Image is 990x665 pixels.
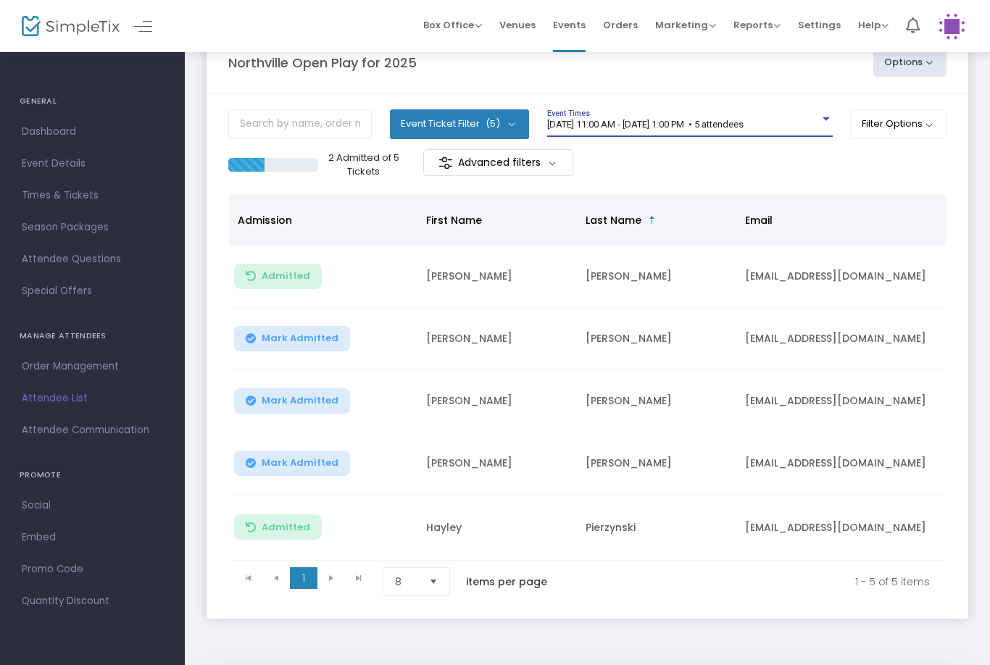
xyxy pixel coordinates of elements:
[234,264,322,289] button: Admitted
[577,370,736,432] td: [PERSON_NAME]
[466,574,547,589] label: items per page
[20,461,165,490] h4: PROMOTE
[417,370,577,432] td: [PERSON_NAME]
[262,270,310,282] span: Admitted
[22,218,163,237] span: Season Packages
[578,567,930,596] kendo-pager-info: 1 - 5 of 5 items
[417,308,577,370] td: [PERSON_NAME]
[22,592,163,611] span: Quantity Discount
[290,567,317,589] span: Page 1
[22,389,163,408] span: Attendee List
[745,213,773,227] span: Email
[20,87,165,116] h4: GENERAL
[553,7,586,43] span: Events
[423,149,573,176] m-button: Advanced filters
[426,213,482,227] span: First Name
[603,7,638,43] span: Orders
[646,214,658,226] span: Sortable
[733,18,781,32] span: Reports
[262,522,310,533] span: Admitted
[22,421,163,440] span: Attendee Communication
[655,18,716,32] span: Marketing
[390,109,529,138] button: Event Ticket Filter(5)
[736,432,954,495] td: [EMAIL_ADDRESS][DOMAIN_NAME]
[22,282,163,301] span: Special Offers
[417,246,577,308] td: [PERSON_NAME]
[577,495,736,561] td: Pierzynski
[234,388,350,414] button: Mark Admitted
[22,122,163,141] span: Dashboard
[20,322,165,351] h4: MANAGE ATTENDEES
[417,495,577,561] td: Hayley
[229,195,946,561] div: Data table
[234,326,350,351] button: Mark Admitted
[262,457,338,469] span: Mark Admitted
[736,370,954,432] td: [EMAIL_ADDRESS][DOMAIN_NAME]
[395,574,417,589] span: 8
[423,568,444,595] button: Select
[417,432,577,495] td: [PERSON_NAME]
[736,246,954,308] td: [EMAIL_ADDRESS][DOMAIN_NAME]
[234,451,350,476] button: Mark Admitted
[586,213,641,227] span: Last Name
[798,7,841,43] span: Settings
[262,395,338,406] span: Mark Admitted
[499,7,536,43] span: Venues
[228,109,372,139] input: Search by name, order number, email, ip address
[423,18,482,32] span: Box Office
[577,432,736,495] td: [PERSON_NAME]
[22,154,163,173] span: Event Details
[22,186,163,205] span: Times & Tickets
[262,332,338,344] span: Mark Admitted
[22,528,163,547] span: Embed
[22,250,163,269] span: Attendee Questions
[873,48,947,77] button: Options
[486,118,500,130] span: (5)
[577,308,736,370] td: [PERSON_NAME]
[22,496,163,515] span: Social
[234,514,322,540] button: Admitted
[324,151,404,179] p: 2 Admitted of 5 Tickets
[228,53,417,72] m-panel-title: Northville Open Play for 2025
[238,213,292,227] span: Admission
[547,119,744,130] span: [DATE] 11:00 AM - [DATE] 1:00 PM • 5 attendees
[736,308,954,370] td: [EMAIL_ADDRESS][DOMAIN_NAME]
[577,246,736,308] td: [PERSON_NAME]
[736,495,954,561] td: [EMAIL_ADDRESS][DOMAIN_NAME]
[438,156,453,170] img: filter
[22,357,163,376] span: Order Management
[22,560,163,579] span: Promo Code
[851,109,947,138] button: Filter Options
[858,18,889,32] span: Help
